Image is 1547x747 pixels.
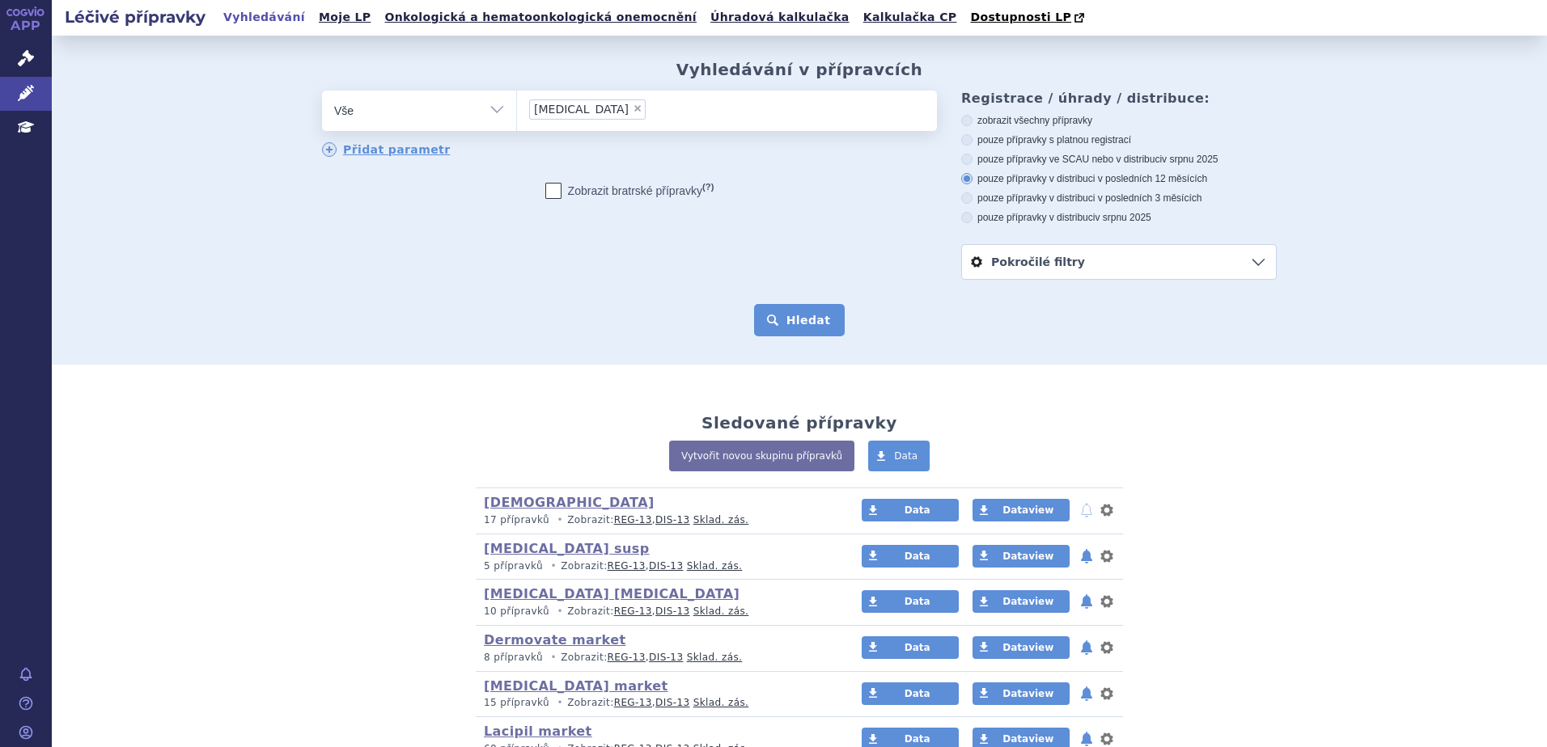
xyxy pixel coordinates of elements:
button: nastavení [1099,547,1115,566]
a: Kalkulačka CP [858,6,962,28]
i: • [553,513,567,527]
a: Úhradová kalkulačka [706,6,854,28]
a: Sklad. zás. [687,652,743,663]
a: Lacipil market [484,724,592,739]
span: [MEDICAL_DATA] [534,103,629,115]
a: REG-13 [608,560,646,572]
h2: Vyhledávání v přípravcích [676,60,923,79]
a: DIS-13 [655,514,689,525]
h2: Léčivé přípravky [52,6,218,28]
a: [DEMOGRAPHIC_DATA] [484,495,655,510]
a: DIS-13 [655,606,689,617]
a: Data [862,636,959,659]
span: Data [905,733,930,745]
label: pouze přípravky v distribuci [961,211,1277,224]
span: Dataview [1002,596,1053,607]
a: Data [862,682,959,705]
button: notifikace [1079,638,1095,657]
span: 5 přípravků [484,560,543,572]
p: Zobrazit: , [484,696,831,710]
label: Zobrazit bratrské přípravky [545,183,714,199]
i: • [553,696,567,710]
span: Dataview [1002,551,1053,562]
a: [MEDICAL_DATA] susp [484,541,650,556]
a: Dataview [973,682,1070,705]
span: 10 přípravků [484,606,549,617]
span: Dataview [1002,733,1053,745]
a: Přidat parametr [322,142,451,157]
button: nastavení [1099,684,1115,703]
span: Dataview [1002,688,1053,699]
p: Zobrazit: , [484,605,831,618]
span: v srpnu 2025 [1162,154,1218,165]
i: • [546,559,561,573]
a: Dostupnosti LP [965,6,1092,29]
span: Data [894,450,918,462]
span: v srpnu 2025 [1095,212,1151,223]
label: pouze přípravky ve SCAU nebo v distribuci [961,153,1277,166]
a: DIS-13 [655,697,689,708]
button: notifikace [1079,684,1095,703]
input: [MEDICAL_DATA] [651,99,735,119]
span: Data [905,642,930,653]
a: DIS-13 [649,652,683,663]
label: pouze přípravky v distribuci v posledních 12 měsících [961,172,1277,185]
h2: Sledované přípravky [701,413,897,433]
a: Vytvořit novou skupinu přípravků [669,441,854,471]
a: Dataview [973,499,1070,521]
i: • [553,605,567,618]
a: [MEDICAL_DATA] [MEDICAL_DATA] [484,586,740,601]
button: notifikace [1079,592,1095,611]
p: Zobrazit: , [484,559,831,573]
label: pouze přípravky v distribuci v posledních 3 měsících [961,192,1277,205]
a: Data [862,499,959,521]
button: Hledat [754,304,846,336]
a: Moje LP [314,6,375,28]
a: Pokročilé filtry [962,245,1276,279]
a: Dataview [973,636,1070,659]
a: Sklad. zás. [693,514,749,525]
span: Data [905,596,930,607]
a: REG-13 [614,606,652,617]
label: pouze přípravky s platnou registrací [961,133,1277,146]
button: notifikace [1079,500,1095,520]
span: Dataview [1002,642,1053,653]
p: Zobrazit: , [484,513,831,527]
a: Data [868,441,930,471]
button: nastavení [1099,638,1115,657]
label: zobrazit všechny přípravky [961,114,1277,127]
span: 8 přípravků [484,652,543,663]
a: Sklad. zás. [693,606,749,617]
span: × [633,103,642,113]
a: Sklad. zás. [687,560,743,572]
a: Dataview [973,590,1070,613]
button: nastavení [1099,592,1115,611]
a: Dataview [973,545,1070,568]
span: Data [905,551,930,562]
a: Data [862,590,959,613]
span: Data [905,504,930,516]
a: REG-13 [614,697,652,708]
span: Dostupnosti LP [970,11,1071,23]
span: 15 přípravků [484,697,549,708]
a: Vyhledávání [218,6,310,28]
a: Data [862,545,959,568]
p: Zobrazit: , [484,651,831,665]
a: [MEDICAL_DATA] market [484,678,668,694]
span: 17 přípravků [484,514,549,525]
a: REG-13 [614,514,652,525]
h3: Registrace / úhrady / distribuce: [961,91,1277,106]
i: • [546,651,561,665]
a: Onkologická a hematoonkologická onemocnění [379,6,701,28]
button: nastavení [1099,500,1115,520]
a: Sklad. zás. [693,697,749,708]
abbr: (?) [702,182,714,192]
a: REG-13 [608,652,646,663]
a: Dermovate market [484,632,625,648]
button: notifikace [1079,547,1095,566]
span: Dataview [1002,504,1053,516]
span: Data [905,688,930,699]
a: DIS-13 [649,560,683,572]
